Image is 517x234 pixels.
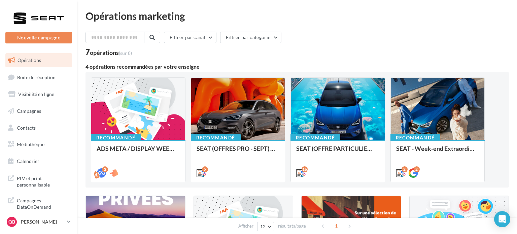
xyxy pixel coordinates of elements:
[102,166,108,172] div: 2
[414,166,420,172] div: 2
[119,50,132,56] span: (sur 8)
[97,145,180,159] div: ADS META / DISPLAY WEEK-END Extraordinaire (JPO) Septembre 2025
[85,48,132,56] div: 7
[85,64,509,69] div: 4 opérations recommandées par votre enseigne
[331,221,342,231] span: 1
[17,174,69,188] span: PLV et print personnalisable
[17,125,36,130] span: Contacts
[4,193,73,213] a: Campagnes DataOnDemand
[8,219,15,225] span: QB
[91,134,141,141] div: Recommandé
[4,87,73,101] a: Visibilité en ligne
[4,104,73,118] a: Campagnes
[402,166,408,172] div: 2
[85,11,509,21] div: Opérations marketing
[494,211,510,227] div: Open Intercom Messenger
[191,134,241,141] div: Recommandé
[197,145,280,159] div: SEAT (OFFRES PRO - SEPT) - SOCIAL MEDIA
[17,74,56,80] span: Boîte de réception
[18,57,41,63] span: Opérations
[18,91,54,97] span: Visibilité en ligne
[5,32,72,43] button: Nouvelle campagne
[17,196,69,210] span: Campagnes DataOnDemand
[17,108,41,114] span: Campagnes
[238,223,253,229] span: Afficher
[302,166,308,172] div: 16
[4,154,73,168] a: Calendrier
[202,166,208,172] div: 5
[290,134,340,141] div: Recommandé
[4,171,73,191] a: PLV et print personnalisable
[17,158,39,164] span: Calendrier
[220,32,281,43] button: Filtrer par catégorie
[278,223,306,229] span: résultats/page
[164,32,216,43] button: Filtrer par canal
[260,224,266,229] span: 12
[390,134,440,141] div: Recommandé
[5,215,72,228] a: QB [PERSON_NAME]
[20,219,64,225] p: [PERSON_NAME]
[90,49,132,56] div: opérations
[4,70,73,85] a: Boîte de réception
[4,121,73,135] a: Contacts
[4,137,73,152] a: Médiathèque
[4,53,73,67] a: Opérations
[17,141,44,147] span: Médiathèque
[257,222,274,231] button: 12
[296,145,379,159] div: SEAT (OFFRE PARTICULIER - SEPT) - SOCIAL MEDIA
[396,145,479,159] div: SEAT - Week-end Extraordinaire (JPO) - GENERIQUE SEPT / OCTOBRE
